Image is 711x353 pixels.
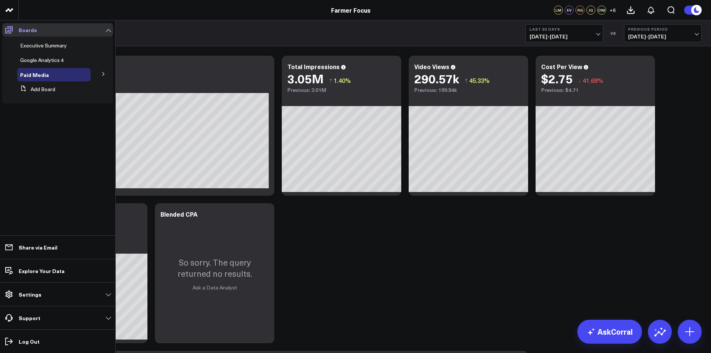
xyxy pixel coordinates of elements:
button: Previous Period[DATE]-[DATE] [624,24,702,42]
a: Farmer Focus [331,6,371,14]
div: LM [554,6,563,15]
p: Boards [19,27,37,33]
a: Google Analytics 4 [20,57,64,63]
div: Video Views [414,62,449,71]
div: Blended CPA [160,210,197,218]
button: Last 30 Days[DATE]-[DATE] [526,24,603,42]
a: Paid Media [20,72,49,78]
span: 1.40% [334,76,351,84]
span: ↑ [329,75,332,85]
div: Previous: $4.71 [541,87,649,93]
div: Previous: $35.52k [34,87,269,93]
div: VS [607,31,620,35]
span: ↑ [465,75,468,85]
p: Log Out [19,338,40,344]
button: Add Board [17,83,55,96]
div: Cost Per View [541,62,582,71]
div: Previous: 3.01M [287,87,396,93]
p: Support [19,315,40,321]
b: Last 30 Days [530,27,599,31]
div: Previous: 199.94k [414,87,523,93]
div: RG [576,6,584,15]
div: JG [586,6,595,15]
button: +6 [608,6,617,15]
span: 41.68% [583,76,603,84]
a: Log Out [2,335,113,348]
span: + 6 [609,7,616,13]
p: Share via Email [19,244,57,250]
a: Ask a Data Analyst [193,284,237,291]
span: [DATE] - [DATE] [628,34,698,40]
div: 3.05M [287,72,324,85]
p: Explore Your Data [19,268,65,274]
div: EV [565,6,574,15]
div: $2.75 [541,72,573,85]
a: AskCorral [577,320,642,344]
p: Settings [19,291,41,297]
div: 290.57k [414,72,459,85]
span: ↓ [578,75,581,85]
b: Previous Period [628,27,698,31]
div: Total Impressions [287,62,340,71]
span: Paid Media [20,71,49,78]
span: Google Analytics 4 [20,56,64,64]
div: DM [597,6,606,15]
span: 45.33% [469,76,490,84]
span: [DATE] - [DATE] [530,34,599,40]
p: So sorry. The query returned no results. [162,257,267,279]
span: Executive Summary [20,42,67,49]
a: Executive Summary [20,43,67,49]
